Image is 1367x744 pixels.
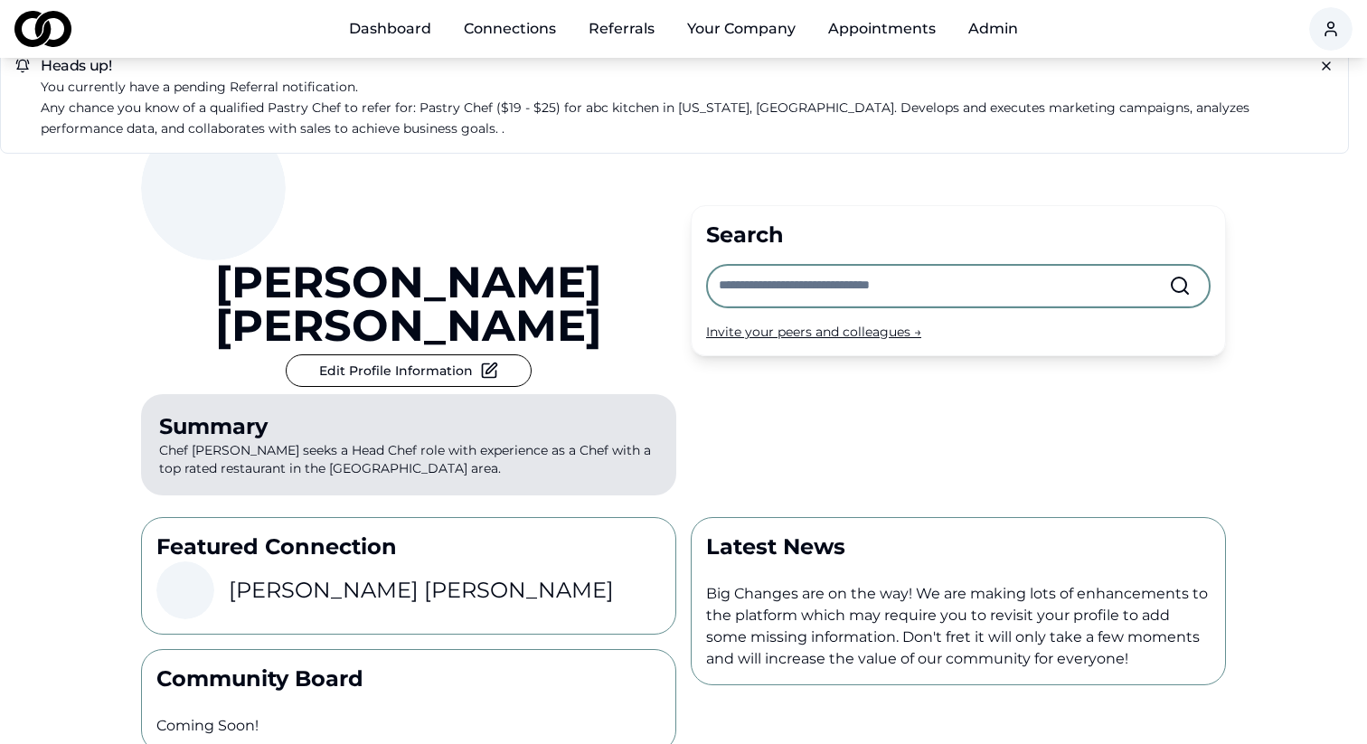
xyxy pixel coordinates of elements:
[574,11,669,47] a: Referrals
[156,715,661,737] p: Coming Soon!
[335,11,1032,47] nav: Main
[159,412,658,441] div: Summary
[141,394,676,495] p: Chef [PERSON_NAME] seeks a Head Chef role with experience as a Chef with a top rated restaurant i...
[141,260,676,347] a: [PERSON_NAME] [PERSON_NAME]
[230,79,278,95] span: referral
[706,221,1211,250] div: Search
[41,79,358,95] span: You currently have a pending notification.
[15,59,1334,73] h5: Heads up!
[335,11,446,47] a: Dashboard
[156,664,661,693] p: Community Board
[14,11,71,47] img: logo
[229,576,614,605] h3: [PERSON_NAME] [PERSON_NAME]
[286,354,532,387] button: Edit Profile Information
[706,583,1211,670] p: Big Changes are on the way! We are making lots of enhancements to the platform which may require ...
[706,323,1211,341] div: Invite your peers and colleagues →
[449,11,570,47] a: Connections
[814,11,950,47] a: Appointments
[41,77,1334,138] a: You currently have a pending referral notification.Any chance you know of a qualified Pastry Chef...
[673,11,810,47] button: Your Company
[156,532,661,561] p: Featured Connection
[706,532,1211,561] p: Latest News
[954,11,1032,47] button: Admin
[41,98,1334,139] p: Any chance you know of a qualified Pastry Chef to refer for: Pastry Chef ($19 - $25) for abc kitc...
